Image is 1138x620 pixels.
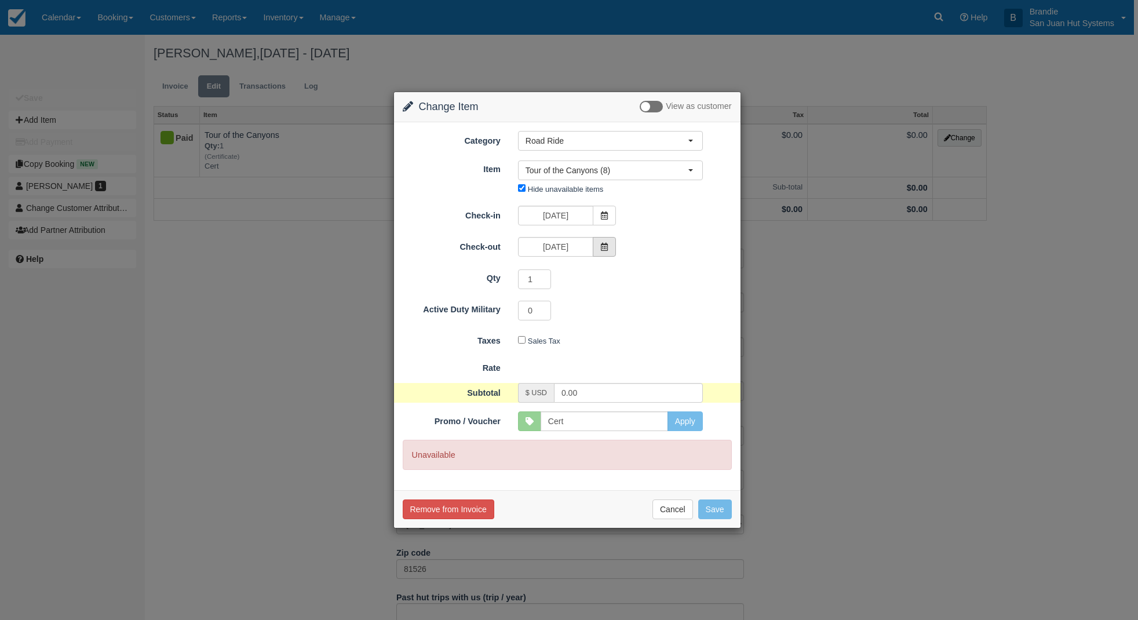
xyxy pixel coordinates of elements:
[403,499,494,519] button: Remove from Invoice
[403,440,732,471] p: Unavailable
[419,101,479,112] span: Change Item
[394,206,509,222] label: Check-in
[518,131,703,151] button: Road Ride
[394,268,509,285] label: Qty
[394,411,509,428] label: Promo / Voucher
[526,389,547,397] small: $ USD
[394,358,509,374] label: Rate
[394,131,509,147] label: Category
[528,337,560,345] label: Sales Tax
[394,383,509,399] label: Subtotal
[526,135,688,147] span: Road Ride
[394,300,509,316] label: Active Duty Military
[698,499,732,519] button: Save
[394,237,509,253] label: Check-out
[652,499,693,519] button: Cancel
[394,159,509,176] label: Item
[518,161,703,180] button: Tour of the Canyons (8)
[528,185,603,194] label: Hide unavailable items
[526,165,688,176] span: Tour of the Canyons (8)
[666,102,731,111] span: View as customer
[668,411,703,431] button: Apply
[518,269,552,289] input: Qty
[518,301,552,320] input: Active Duty Military
[394,331,509,347] label: Taxes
